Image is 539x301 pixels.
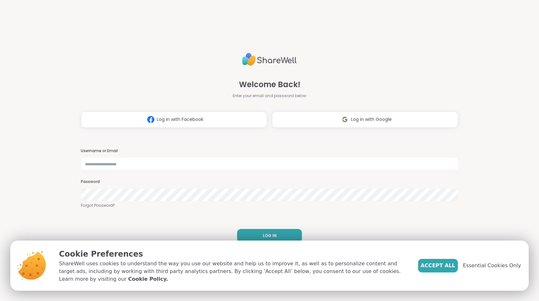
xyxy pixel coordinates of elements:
button: Log in with Facebook [81,112,267,128]
p: ShareWell uses cookies to understand the way you use our website and help us to improve it, as we... [59,260,408,283]
span: Log in with Google [351,116,392,123]
img: ShareWell Logomark [339,114,351,125]
a: Cookie Policy. [128,275,168,283]
p: Cookie Preferences [59,248,408,260]
img: ShareWell Logo [242,50,297,68]
img: ShareWell Logomark [145,114,157,125]
span: Accept All [421,262,455,269]
button: Log in with Google [272,112,458,128]
h3: Password [81,179,458,185]
button: LOG IN [237,229,302,242]
h3: Username or Email [81,148,458,154]
span: Enter your email and password below [233,93,306,99]
span: Essential Cookies Only [463,262,521,269]
span: LOG IN [263,233,277,239]
a: Forgot Password? [81,203,458,208]
span: Welcome Back! [239,79,300,90]
button: Accept All [418,259,458,272]
span: Log in with Facebook [157,116,203,123]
